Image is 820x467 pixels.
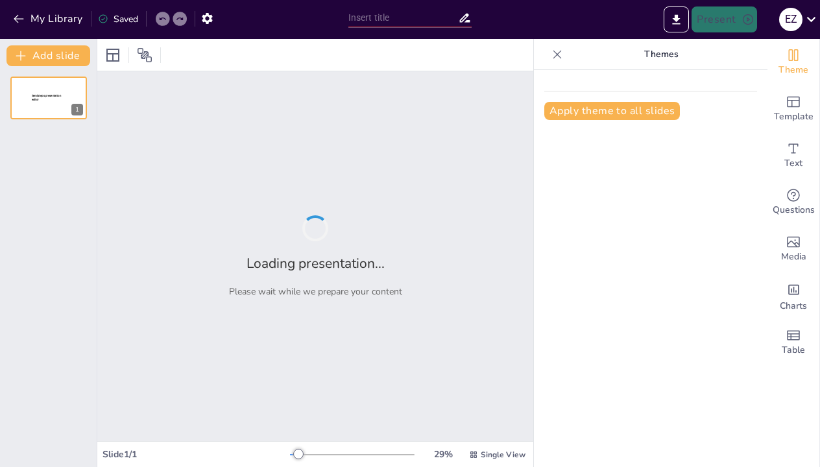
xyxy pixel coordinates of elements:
button: Apply theme to all slides [544,102,680,120]
input: Insert title [348,8,459,27]
p: Please wait while we prepare your content [229,285,402,298]
span: Media [781,250,806,264]
span: Template [774,110,814,124]
div: 29 % [428,448,459,461]
span: Single View [481,449,525,460]
div: Get real-time input from your audience [767,179,819,226]
span: Sendsteps presentation editor [32,94,61,101]
span: Theme [778,63,808,77]
p: Themes [568,39,754,70]
span: Questions [773,203,815,217]
button: E Z [779,6,802,32]
span: Position [137,47,152,63]
div: Add a table [767,319,819,366]
button: Present [692,6,756,32]
div: Add images, graphics, shapes or video [767,226,819,272]
div: 1 [10,77,87,119]
div: E Z [779,8,802,31]
div: Layout [102,45,123,66]
span: Text [784,156,802,171]
button: My Library [10,8,88,29]
span: Table [782,343,805,357]
span: Charts [780,299,807,313]
div: Saved [98,13,138,25]
div: 1 [71,104,83,115]
button: Add slide [6,45,90,66]
div: Slide 1 / 1 [102,448,290,461]
div: Add ready made slides [767,86,819,132]
h2: Loading presentation... [247,254,385,272]
div: Add text boxes [767,132,819,179]
div: Add charts and graphs [767,272,819,319]
button: Export to PowerPoint [664,6,689,32]
div: Change the overall theme [767,39,819,86]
